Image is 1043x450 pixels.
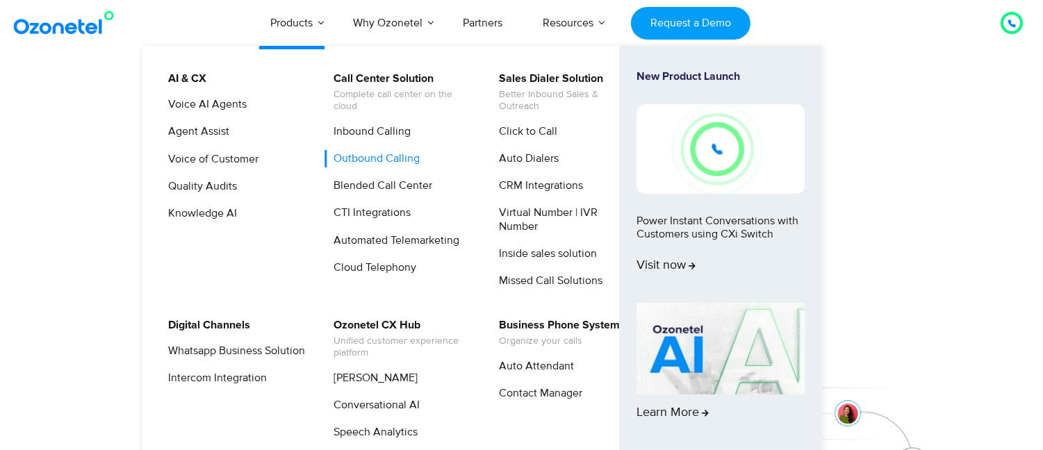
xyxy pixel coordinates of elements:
[491,245,600,262] a: Inside sales solution
[500,335,621,347] span: Organize your calls
[500,89,637,112] span: Better Inbound Sales & Outreach
[325,70,473,115] a: Call Center SolutionComplete call center on the cloud
[325,204,413,222] a: CTI Integrations
[159,96,249,113] a: Voice AI Agents
[159,342,307,360] a: Whatsapp Business Solution
[637,406,709,421] span: Learn More
[159,317,252,334] a: Digital Channels
[491,150,561,167] a: Auto Dialers
[334,89,470,112] span: Complete call center on the cloud
[159,70,208,87] a: AI & CX
[325,424,420,441] a: Speech Analytics
[491,317,623,349] a: Business Phone SystemOrganize your calls
[325,369,420,387] a: [PERSON_NAME]
[159,205,239,222] a: Knowledge AI
[637,258,696,274] span: Visit now
[334,335,470,359] span: Unified customer experience platform
[491,385,585,402] a: Contact Manager
[325,123,413,140] a: Inbound Calling
[325,259,418,276] a: Cloud Telephony
[637,70,805,297] a: New Product LaunchPower Instant Conversations with Customers using CXi SwitchVisit now
[491,123,560,140] a: Click to Call
[88,124,956,191] div: Customer Experiences
[491,177,586,194] a: CRM Integrations
[491,358,577,375] a: Auto Attendant
[159,123,231,140] a: Agent Assist
[88,88,956,133] div: Orchestrate Intelligent
[491,204,639,235] a: Virtual Number | IVR Number
[325,397,422,414] a: Conversational AI
[637,303,805,444] a: Learn More
[491,272,605,290] a: Missed Call Solutions
[491,70,639,115] a: Sales Dialer SolutionBetter Inbound Sales & Outreach
[637,303,805,394] img: AI
[159,178,239,195] a: Quality Audits
[325,177,434,194] a: Blended Call Center
[88,192,956,207] div: Turn every conversation into a growth engine for your enterprise.
[159,369,269,387] a: Intercom Integration
[637,104,805,193] img: New-Project-17.png
[325,232,461,249] a: Automated Telemarketing
[325,317,473,361] a: Ozonetel CX HubUnified customer experience platform
[159,151,261,168] a: Voice of Customer
[325,150,422,167] a: Outbound Calling
[631,7,750,40] a: Request a Demo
